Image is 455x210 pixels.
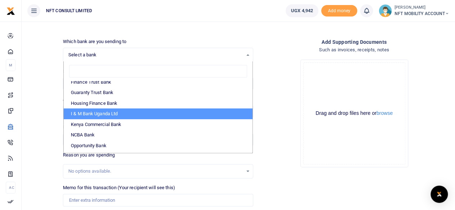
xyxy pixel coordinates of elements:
[64,98,252,109] li: Housing Finance Bank
[64,130,252,140] li: NCBA Bank
[377,111,393,116] button: browse
[259,38,449,46] h4: Add supporting Documents
[63,38,126,45] label: Which bank are you sending to
[300,60,408,167] div: File Uploader
[431,186,448,203] div: Open Intercom Messenger
[321,5,357,17] li: Toup your wallet
[283,4,321,17] li: Wallet ballance
[43,8,95,14] span: NFT CONSULT LIMITED
[63,78,155,90] input: Enter account number
[321,8,357,13] a: Add money
[291,7,313,14] span: UGX 4,942
[63,95,115,103] label: Amount you want to send
[63,134,155,146] input: Enter phone number
[304,110,405,117] div: Drag and drop files here or
[379,4,392,17] img: profile-user
[68,51,243,59] span: Select a bank
[63,68,120,75] label: Recipient's account number
[64,108,252,119] li: I & M Bank Uganda Ltd
[63,106,253,118] input: UGX
[6,182,15,193] li: Ac
[64,77,252,88] li: Finance Trust Bank
[64,151,252,162] li: Post Bank Uganda
[64,87,252,98] li: Guaranty Trust Bank
[63,184,175,191] label: Memo for this transaction (Your recipient will see this)
[64,140,252,151] li: Opportunity Bank
[321,5,357,17] span: Add money
[395,10,449,17] span: NFT MOBILITY ACCOUNT
[6,8,15,13] a: logo-small logo-large logo-large
[68,168,243,175] div: No options available.
[379,4,449,17] a: profile-user [PERSON_NAME] NFT MOBILITY ACCOUNT
[6,7,15,15] img: logo-small
[286,4,318,17] a: UGX 4,942
[63,194,253,206] input: Enter extra information
[64,119,252,130] li: Kenya Commercial Bank
[395,5,449,11] small: [PERSON_NAME]
[6,59,15,71] li: M
[63,123,93,131] label: Phone number
[259,46,449,54] h4: Such as invoices, receipts, notes
[63,151,115,159] label: Reason you are spending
